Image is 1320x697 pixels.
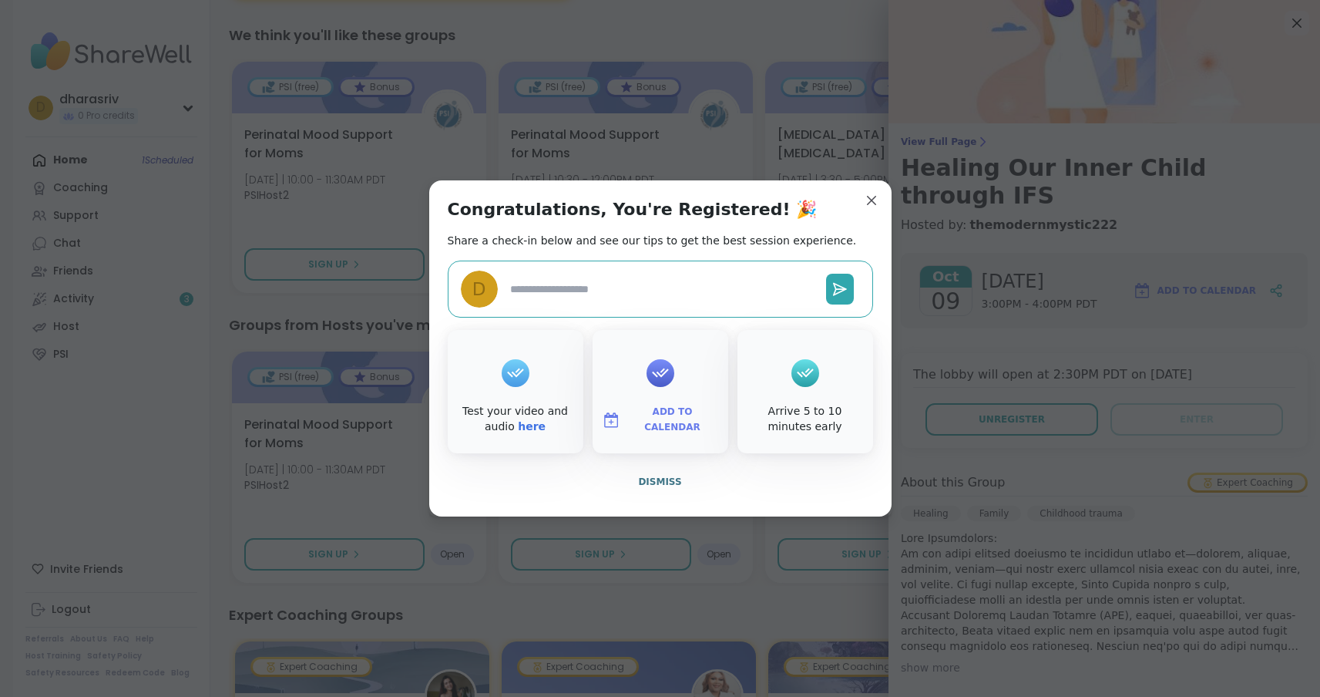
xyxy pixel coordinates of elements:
[448,466,873,498] button: Dismiss
[602,411,620,429] img: ShareWell Logomark
[451,404,580,434] div: Test your video and audio
[626,405,719,435] span: Add to Calendar
[472,276,486,303] span: d
[596,404,725,436] button: Add to Calendar
[448,233,857,248] h2: Share a check-in below and see our tips to get the best session experience.
[448,199,818,221] h1: Congratulations, You're Registered! 🎉
[638,476,681,487] span: Dismiss
[741,404,870,434] div: Arrive 5 to 10 minutes early
[518,420,546,433] a: here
